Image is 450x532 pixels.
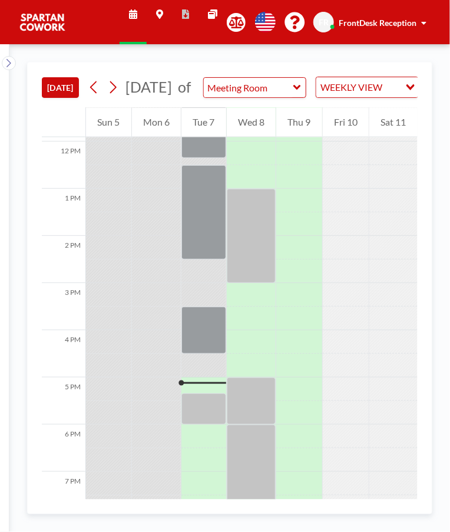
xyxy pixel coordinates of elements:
span: FR [319,17,329,28]
input: Search for option [386,80,399,95]
div: Sun 5 [86,107,131,137]
div: Wed 8 [227,107,276,137]
input: Meeting Room [204,78,294,97]
div: Thu 9 [276,107,322,137]
span: [DATE] [125,78,172,96]
span: WEEKLY VIEW [319,80,385,95]
div: 4 PM [42,330,85,377]
img: organization-logo [19,11,66,34]
div: Fri 10 [323,107,369,137]
div: Sat 11 [369,107,418,137]
div: 5 PM [42,377,85,425]
div: 7 PM [42,472,85,519]
button: [DATE] [42,77,79,98]
span: FrontDesk Reception [339,18,416,28]
div: Search for option [316,77,418,97]
div: 3 PM [42,283,85,330]
div: Tue 7 [181,107,226,137]
div: Mon 6 [132,107,181,137]
span: of [178,78,191,96]
div: 12 PM [42,142,85,189]
div: 2 PM [42,236,85,283]
div: 1 PM [42,189,85,236]
div: 6 PM [42,425,85,472]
